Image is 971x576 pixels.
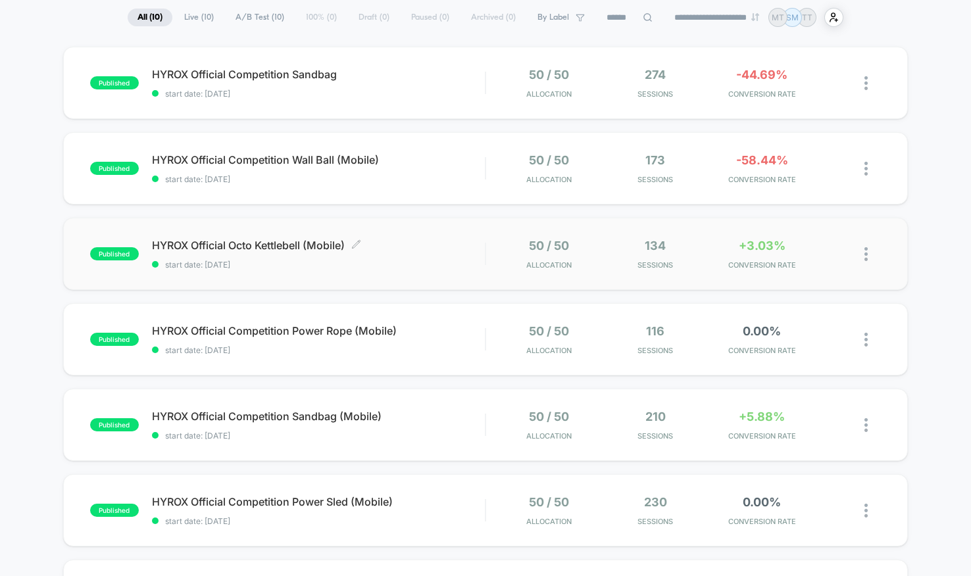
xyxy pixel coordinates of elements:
span: start date: [DATE] [152,516,485,526]
img: close [864,333,868,347]
img: end [751,13,759,21]
span: CONVERSION RATE [712,346,812,355]
span: 134 [645,239,666,252]
span: start date: [DATE] [152,431,485,441]
span: Sessions [606,89,706,99]
span: HYROX Official Competition Power Sled (Mobile) [152,495,485,508]
img: close [864,162,868,176]
span: HYROX Official Competition Wall Ball (Mobile) [152,153,485,166]
span: CONVERSION RATE [712,431,812,441]
img: close [864,247,868,261]
span: published [90,504,139,517]
span: CONVERSION RATE [712,89,812,99]
span: +3.03% [739,239,785,252]
span: CONVERSION RATE [712,260,812,270]
span: start date: [DATE] [152,260,485,270]
span: 50 / 50 [529,68,569,82]
span: published [90,418,139,431]
span: HYROX Official Octo Kettlebell (Mobile) [152,239,485,252]
span: Allocation [526,89,572,99]
img: close [864,504,868,517]
span: HYROX Official Competition Sandbag (Mobile) [152,410,485,423]
span: 50 / 50 [529,324,569,338]
span: 173 [645,153,665,167]
span: 50 / 50 [529,153,569,167]
span: published [90,247,139,260]
span: HYROX Official Competition Power Rope (Mobile) [152,324,485,337]
span: 50 / 50 [529,239,569,252]
p: MT [772,12,784,22]
span: start date: [DATE] [152,345,485,355]
span: +5.88% [739,410,785,423]
span: start date: [DATE] [152,89,485,99]
span: Allocation [526,517,572,526]
span: 116 [646,324,664,338]
span: 230 [644,495,667,509]
span: Allocation [526,175,572,184]
span: 0.00% [743,495,781,509]
span: published [90,76,139,89]
span: A/B Test ( 10 ) [226,9,294,26]
span: Sessions [606,260,706,270]
span: Allocation [526,260,572,270]
span: Live ( 10 ) [174,9,224,26]
span: published [90,162,139,175]
span: -58.44% [736,153,788,167]
span: 274 [645,68,666,82]
span: All ( 10 ) [128,9,172,26]
span: Sessions [606,175,706,184]
img: close [864,76,868,90]
img: close [864,418,868,432]
span: 210 [645,410,666,423]
span: By Label [537,12,569,22]
span: Sessions [606,431,706,441]
span: start date: [DATE] [152,174,485,184]
span: Sessions [606,346,706,355]
span: 0.00% [743,324,781,338]
p: TT [802,12,812,22]
span: HYROX Official Competition Sandbag [152,68,485,81]
span: CONVERSION RATE [712,175,812,184]
span: -44.69% [736,68,787,82]
span: Allocation [526,431,572,441]
p: SM [786,12,799,22]
span: Allocation [526,346,572,355]
span: published [90,333,139,346]
span: 50 / 50 [529,495,569,509]
span: Sessions [606,517,706,526]
span: CONVERSION RATE [712,517,812,526]
span: 50 / 50 [529,410,569,423]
